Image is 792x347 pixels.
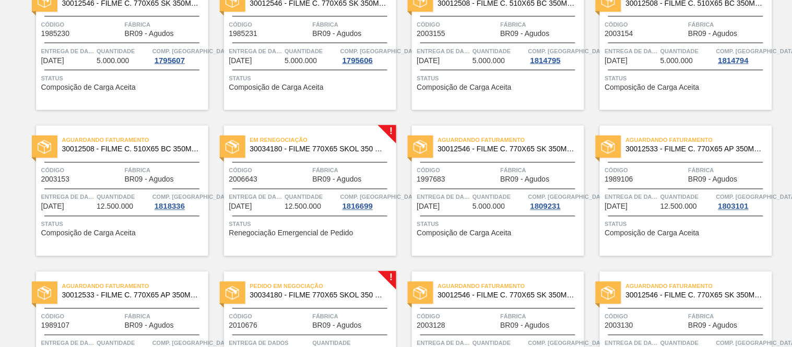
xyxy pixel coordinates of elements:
font: Composição de Carga Aceita [41,229,136,237]
span: 12.500.000 [285,203,321,211]
font: [DATE] [417,56,440,65]
font: Aguardando Faturamento [438,283,525,290]
span: Código [41,19,122,30]
a: statusAguardando Faturamento30012533 - FILME C. 770X65 AP 350ML C12 429Código1989106FábricaBR09 -... [584,126,772,256]
span: 30012533 - FILME C. 770X65 AP 350ML C12 429 [62,292,200,300]
span: Status [417,219,582,230]
a: Comp. [GEOGRAPHIC_DATA]1814794 [716,46,770,65]
span: Renegociação Emergencial de Pedido [229,230,353,237]
font: 30012546 - FILME C. 770X65 SK 350ML C12 429 [438,145,601,153]
font: Status [41,221,63,228]
span: Entrega de dados [417,192,470,202]
img: status [38,286,51,300]
font: Código [417,314,441,320]
a: Comp. [GEOGRAPHIC_DATA]1803101 [716,192,770,211]
span: 1997683 [417,176,446,184]
span: Código [605,19,686,30]
font: Em renegociação [250,137,308,143]
font: Comp. [GEOGRAPHIC_DATA] [340,48,421,54]
span: BR09 - Agudos [689,322,738,330]
font: Status [417,221,439,228]
font: Fábrica [125,167,151,174]
img: status [226,286,239,300]
a: statusAguardando Faturamento30012508 - FILME C. 510X65 BC 350ML MP C18 429Código2003153FábricaBR0... [20,126,208,256]
span: Código [605,312,686,322]
font: Quantidade [285,194,323,200]
span: Quantidade [285,192,338,202]
font: 2006643 [229,175,258,184]
font: Aguardando Faturamento [626,137,713,143]
font: 1989107 [41,321,70,330]
font: 5.000.000 [285,56,317,65]
span: 5.000.000 [660,57,693,65]
a: !statusEm renegociação30034180 - FILME 770X65 SKOL 350 MP C12Código2006643FábricaBR09 - AgudosEnt... [208,126,396,256]
span: 2003128 [417,322,446,330]
span: Fábrica [689,19,770,30]
span: BR09 - Agudos [689,30,738,38]
span: Composição de Carga Aceita [41,83,136,91]
span: Fábrica [125,165,206,176]
font: Comp. [GEOGRAPHIC_DATA] [528,48,609,54]
font: Fábrica [501,21,527,28]
span: 5.000.000 [97,57,129,65]
a: Comp. [GEOGRAPHIC_DATA]1795606 [340,46,394,65]
font: Composição de Carga Aceita [229,83,324,91]
font: 2010676 [229,321,258,330]
font: Entrega de dados [417,48,477,54]
span: Comp. Carga [340,192,421,202]
font: Código [41,21,65,28]
span: Entrega de dados [41,46,94,56]
font: BR09 - Agudos [125,321,174,330]
font: Fábrica [501,314,527,320]
span: Entrega de dados [605,192,658,202]
font: Composição de Carga Aceita [417,83,512,91]
font: 1985231 [229,29,258,38]
span: Código [229,165,310,176]
span: Status [229,219,394,230]
font: 1989106 [605,175,634,184]
span: Composição de Carga Aceita [417,230,512,237]
span: Fábrica [501,165,582,176]
span: 30034180 - FILME 770X65 SKOL 350 MP C12 [250,146,388,153]
span: Código [417,312,498,322]
span: BR09 - Agudos [501,30,550,38]
span: 5.000.000 [472,203,505,211]
span: Código [605,165,686,176]
span: Entrega de dados [229,192,282,202]
font: Código [229,314,253,320]
font: 30012546 - FILME C. 770X65 SK 350ML C12 429 [626,291,789,300]
font: Fábrica [125,314,151,320]
span: 30012533 - FILME C. 770X65 AP 350ML C12 429 [626,146,764,153]
font: BR09 - Agudos [125,175,174,184]
img: status [226,140,239,154]
font: Status [229,75,251,81]
font: Composição de Carga Aceita [605,83,700,91]
span: Status [41,73,206,83]
span: 30012546 - FILME C. 770X65 SK 350ML C12 429 [626,292,764,300]
span: Comp. Carga [152,192,233,202]
font: Comp. [GEOGRAPHIC_DATA] [152,48,233,54]
span: Fábrica [689,165,770,176]
span: Quantidade [285,46,338,56]
font: [DATE] [41,56,64,65]
span: Status [229,73,394,83]
font: Quantidade [472,194,511,200]
font: 30034180 - FILME 770X65 SKOL 350 MP C12 [250,291,401,300]
span: Fábrica [125,19,206,30]
span: 5.000.000 [285,57,317,65]
span: Código [417,165,498,176]
font: Entrega de dados [605,48,665,54]
font: Renegociação Emergencial de Pedido [229,229,353,237]
a: Comp. [GEOGRAPHIC_DATA]1795607 [152,46,206,65]
font: Quantidade [97,48,135,54]
font: Código [417,167,441,174]
font: Código [605,314,629,320]
span: Código [41,165,122,176]
span: BR09 - Agudos [689,176,738,184]
font: BR09 - Agudos [501,321,550,330]
span: 2003153 [41,176,70,184]
span: BR09 - Agudos [125,176,174,184]
font: [DATE] [605,56,628,65]
font: Código [41,167,65,174]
